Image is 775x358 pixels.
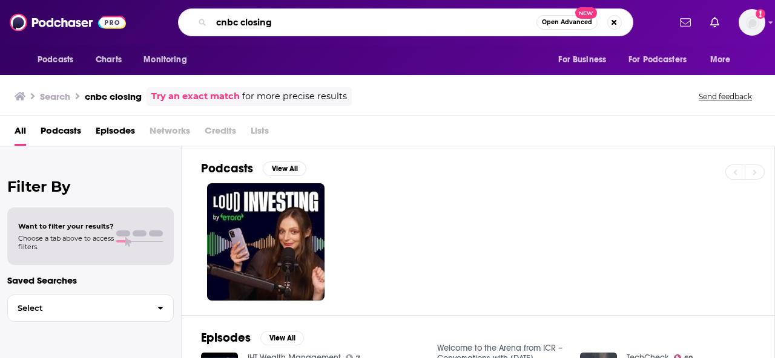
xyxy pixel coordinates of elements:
[201,330,251,345] h2: Episodes
[263,161,306,176] button: View All
[7,178,174,195] h2: Filter By
[205,121,236,146] span: Credits
[96,121,135,146] a: Episodes
[85,91,142,102] h3: cnbc closing
[675,12,696,33] a: Show notifications dropdown
[150,121,190,146] span: Networks
[135,48,202,71] button: open menu
[178,8,633,36] div: Search podcasts, credits, & more...
[96,51,122,68] span: Charts
[242,89,347,103] span: for more precise results
[536,15,598,30] button: Open AdvancedNew
[38,51,73,68] span: Podcasts
[201,330,304,345] a: EpisodesView All
[88,48,129,71] a: Charts
[7,295,174,322] button: Select
[542,19,592,25] span: Open Advanced
[739,9,765,36] button: Show profile menu
[201,161,306,176] a: PodcastsView All
[40,91,70,102] h3: Search
[7,275,174,286] p: Saved Searches
[575,7,597,19] span: New
[10,11,126,34] img: Podchaser - Follow, Share and Rate Podcasts
[260,331,304,345] button: View All
[739,9,765,36] img: User Profile
[151,89,240,103] a: Try an exact match
[621,48,704,71] button: open menu
[702,48,746,71] button: open menu
[18,222,114,230] span: Want to filter your results?
[211,13,536,32] input: Search podcasts, credits, & more...
[705,12,724,33] a: Show notifications dropdown
[628,51,687,68] span: For Podcasters
[251,121,269,146] span: Lists
[201,161,253,176] h2: Podcasts
[756,9,765,19] svg: Add a profile image
[695,91,756,102] button: Send feedback
[558,51,606,68] span: For Business
[710,51,731,68] span: More
[18,234,114,251] span: Choose a tab above to access filters.
[143,51,186,68] span: Monitoring
[29,48,89,71] button: open menu
[15,121,26,146] a: All
[739,9,765,36] span: Logged in as andrewmorrissey
[550,48,621,71] button: open menu
[41,121,81,146] a: Podcasts
[8,304,148,312] span: Select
